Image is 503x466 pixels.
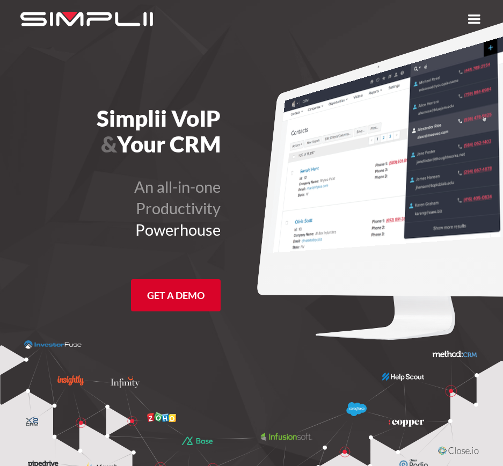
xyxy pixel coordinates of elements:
h1: Simplii VoIP Your CRM [10,105,221,157]
span: Powerhouse [135,220,221,239]
a: Get a Demo [131,279,221,311]
h2: An all-in-one Productivity [10,176,221,241]
span: & [101,130,117,157]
